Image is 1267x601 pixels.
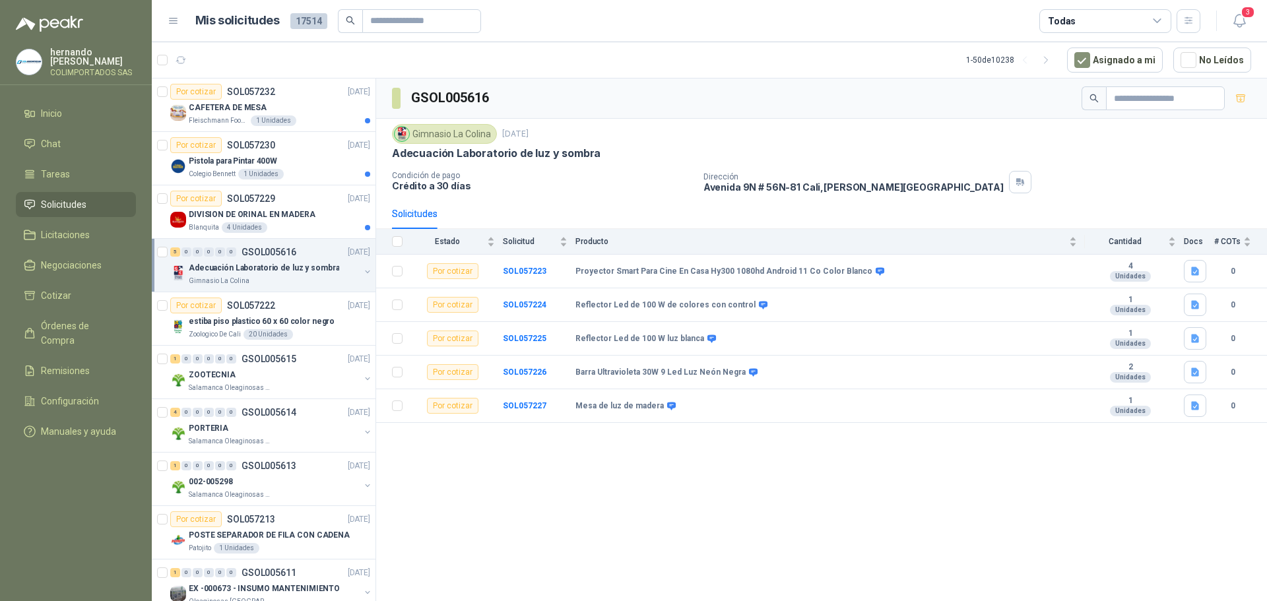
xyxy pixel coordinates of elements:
div: Por cotizar [427,398,478,414]
div: 0 [193,354,203,364]
div: 0 [181,354,191,364]
span: Producto [575,237,1066,246]
div: 20 Unidades [244,329,293,340]
a: Por cotizarSOL057230[DATE] Company LogoPistola para Pintar 400WColegio Bennett1 Unidades [152,132,375,185]
p: CAFETERA DE MESA [189,102,267,114]
a: Órdenes de Compra [16,313,136,353]
div: Solicitudes [392,206,438,221]
div: Todas [1048,14,1076,28]
div: 0 [193,568,203,577]
b: 0 [1214,299,1251,311]
p: Pistola para Pintar 400W [189,155,277,168]
img: Logo peakr [16,16,83,32]
a: SOL057223 [503,267,546,276]
p: SOL057222 [227,301,275,310]
div: Unidades [1110,338,1151,349]
a: 5 0 0 0 0 0 GSOL005616[DATE] Company LogoAdecuación Laboratorio de luz y sombraGimnasio La Colina [170,244,373,286]
div: 5 [170,247,180,257]
div: 0 [204,354,214,364]
span: Solicitudes [41,197,86,212]
span: # COTs [1214,237,1241,246]
div: 0 [204,408,214,417]
span: Remisiones [41,364,90,378]
div: 1 Unidades [214,543,259,554]
div: 1 [170,568,180,577]
div: 0 [204,461,214,470]
div: 0 [226,568,236,577]
div: 0 [215,354,225,364]
b: SOL057225 [503,334,546,343]
p: GSOL005616 [242,247,296,257]
a: 1 0 0 0 0 0 GSOL005613[DATE] Company Logo002-005298Salamanca Oleaginosas SAS [170,458,373,500]
div: 0 [193,247,203,257]
b: 0 [1214,332,1251,345]
span: Manuales y ayuda [41,424,116,439]
p: Crédito a 30 días [392,180,693,191]
a: Manuales y ayuda [16,419,136,444]
span: Cantidad [1085,237,1165,246]
span: Chat [41,137,61,151]
p: EX -000673 - INSUMO MANTENIMIENTO [189,583,340,595]
p: SOL057229 [227,194,275,203]
p: PORTERIA [189,422,228,435]
div: 1 [170,461,180,470]
div: Por cotizar [170,511,222,527]
img: Company Logo [16,49,42,75]
th: Estado [410,229,503,255]
p: [DATE] [348,567,370,579]
img: Company Logo [170,158,186,174]
th: Producto [575,229,1085,255]
button: No Leídos [1173,47,1251,73]
b: Barra Ultravioleta 30W 9 Led Luz Neón Negra [575,367,746,378]
div: Por cotizar [170,298,222,313]
p: ZOOTECNIA [189,369,236,381]
p: Gimnasio La Colina [189,276,249,286]
a: 1 0 0 0 0 0 GSOL005615[DATE] Company LogoZOOTECNIASalamanca Oleaginosas SAS [170,351,373,393]
th: Docs [1184,229,1214,255]
b: Mesa de luz de madera [575,401,664,412]
p: Salamanca Oleaginosas SAS [189,436,272,447]
img: Company Logo [170,105,186,121]
p: GSOL005611 [242,568,296,577]
a: Chat [16,131,136,156]
b: 4 [1085,261,1176,272]
a: Por cotizarSOL057213[DATE] Company LogoPOSTE SEPARADOR DE FILA CON CADENAPatojito1 Unidades [152,506,375,559]
div: 0 [226,354,236,364]
b: 2 [1085,362,1176,373]
p: [DATE] [348,300,370,312]
a: Negociaciones [16,253,136,278]
div: Por cotizar [170,137,222,153]
div: 0 [226,247,236,257]
img: Company Logo [395,127,409,141]
span: Solicitud [503,237,557,246]
div: 0 [193,461,203,470]
p: COLIMPORTADOS SAS [50,69,136,77]
p: SOL057213 [227,515,275,524]
p: Avenida 9N # 56N-81 Cali , [PERSON_NAME][GEOGRAPHIC_DATA] [703,181,1004,193]
p: [DATE] [348,406,370,419]
a: Por cotizarSOL057232[DATE] Company LogoCAFETERA DE MESAFleischmann Foods S.A.1 Unidades [152,79,375,132]
div: Unidades [1110,305,1151,315]
p: GSOL005615 [242,354,296,364]
div: 4 [170,408,180,417]
a: SOL057224 [503,300,546,309]
a: Remisiones [16,358,136,383]
h3: GSOL005616 [411,88,491,108]
span: Licitaciones [41,228,90,242]
p: DIVISION DE ORINAL EN MADERA [189,208,315,221]
img: Company Logo [170,479,186,495]
b: Reflector Led de 100 W de colores con control [575,300,756,311]
a: SOL057226 [503,367,546,377]
p: Adecuación Laboratorio de luz y sombra [189,262,339,274]
b: SOL057227 [503,401,546,410]
p: [DATE] [348,460,370,472]
b: 1 [1085,396,1176,406]
p: Colegio Bennett [189,169,236,179]
button: 3 [1227,9,1251,33]
span: 3 [1241,6,1255,18]
b: 0 [1214,400,1251,412]
p: POSTE SEPARADOR DE FILA CON CADENA [189,529,350,542]
p: [DATE] [348,353,370,365]
a: Por cotizarSOL057222[DATE] Company Logoestiba piso plastico 60 x 60 color negroZoologico De Cali2... [152,292,375,346]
